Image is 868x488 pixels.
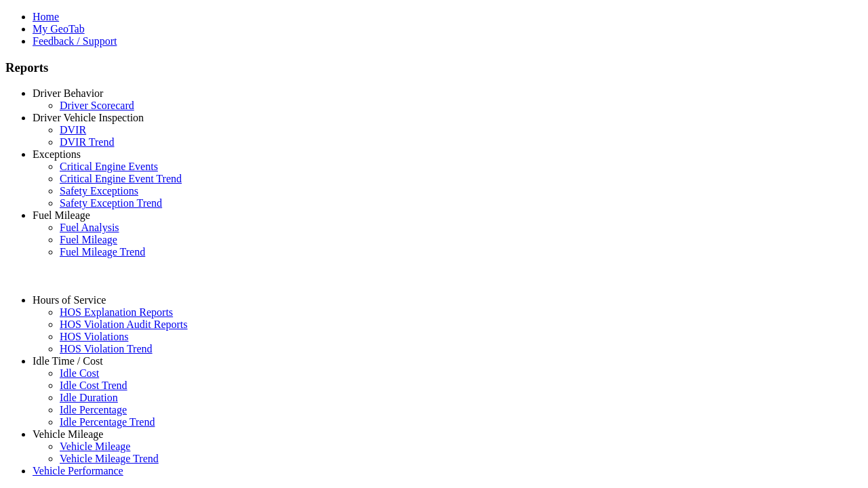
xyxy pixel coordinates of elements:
[60,234,117,245] a: Fuel Mileage
[33,35,117,47] a: Feedback / Support
[33,355,103,367] a: Idle Time / Cost
[60,453,159,464] a: Vehicle Mileage Trend
[60,367,99,379] a: Idle Cost
[33,148,81,160] a: Exceptions
[60,136,114,148] a: DVIR Trend
[60,343,153,354] a: HOS Violation Trend
[60,197,162,209] a: Safety Exception Trend
[60,100,134,111] a: Driver Scorecard
[60,404,127,415] a: Idle Percentage
[60,306,173,318] a: HOS Explanation Reports
[33,294,106,306] a: Hours of Service
[60,124,86,136] a: DVIR
[60,331,128,342] a: HOS Violations
[60,319,188,330] a: HOS Violation Audit Reports
[33,112,144,123] a: Driver Vehicle Inspection
[5,60,863,75] h3: Reports
[60,441,130,452] a: Vehicle Mileage
[60,416,155,428] a: Idle Percentage Trend
[33,209,90,221] a: Fuel Mileage
[33,11,59,22] a: Home
[33,465,123,476] a: Vehicle Performance
[60,392,118,403] a: Idle Duration
[60,161,158,172] a: Critical Engine Events
[60,222,119,233] a: Fuel Analysis
[33,428,103,440] a: Vehicle Mileage
[60,185,138,197] a: Safety Exceptions
[60,380,127,391] a: Idle Cost Trend
[60,173,182,184] a: Critical Engine Event Trend
[33,87,103,99] a: Driver Behavior
[33,23,85,35] a: My GeoTab
[60,246,145,258] a: Fuel Mileage Trend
